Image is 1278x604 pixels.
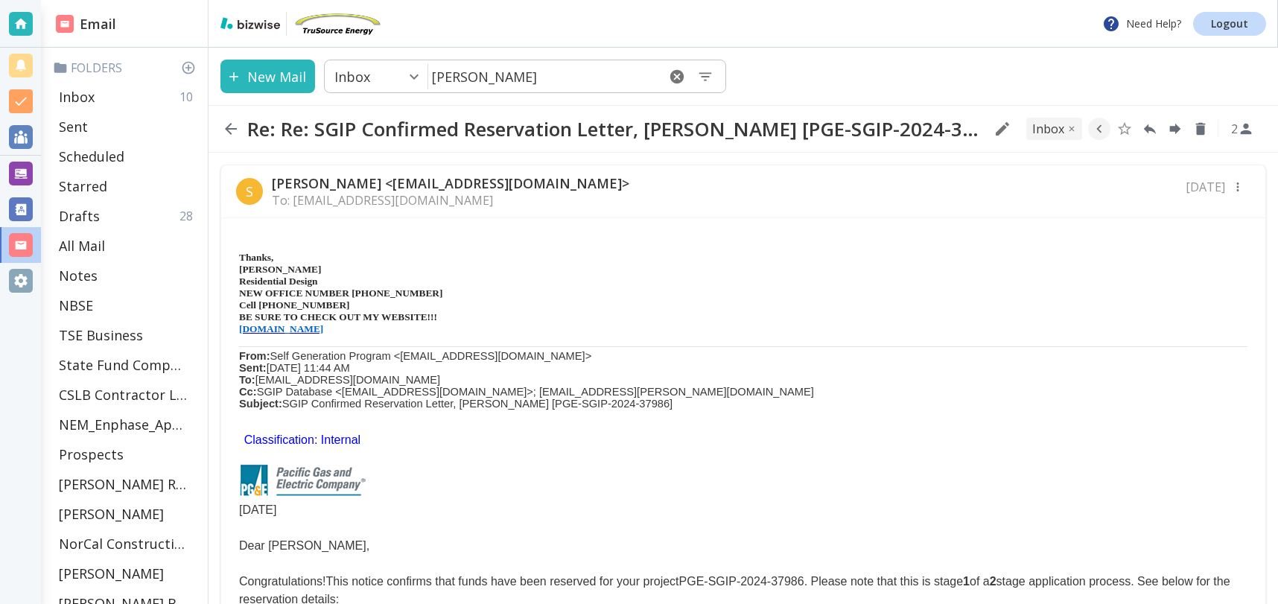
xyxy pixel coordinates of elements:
[1189,118,1212,140] button: Delete
[53,559,202,588] div: [PERSON_NAME]
[220,17,280,29] img: bizwise
[53,469,202,499] div: [PERSON_NAME] Residence
[59,147,124,165] p: Scheduled
[59,326,143,344] p: TSE Business
[53,82,202,112] div: Inbox10
[272,192,629,209] p: To: [EMAIL_ADDRESS][DOMAIN_NAME]
[59,267,98,284] p: Notes
[53,60,202,76] p: Folders
[59,207,100,225] p: Drafts
[53,320,202,350] div: TSE Business
[1032,121,1064,137] p: INBOX
[53,380,202,410] div: CSLB Contractor License
[59,505,164,523] p: [PERSON_NAME]
[179,89,199,105] p: 10
[1164,118,1186,140] button: Forward
[59,445,124,463] p: Prospects
[59,88,95,106] p: Inbox
[59,118,88,136] p: Sent
[53,112,202,142] div: Sent
[221,165,1265,218] div: S[PERSON_NAME] <[EMAIL_ADDRESS][DOMAIN_NAME]>To: [EMAIL_ADDRESS][DOMAIN_NAME][DATE]
[1186,179,1225,195] p: [DATE]
[1193,12,1266,36] a: Logout
[56,15,74,33] img: DashboardSidebarEmail.svg
[53,499,202,529] div: [PERSON_NAME]
[1102,15,1181,33] p: Need Help?
[53,171,202,201] div: Starred
[59,356,187,374] p: State Fund Compensation
[272,174,629,192] p: [PERSON_NAME] <[EMAIL_ADDRESS][DOMAIN_NAME]>
[59,296,93,314] p: NBSE
[428,61,657,92] input: Search
[59,237,105,255] p: All Mail
[53,201,202,231] div: Drafts28
[247,117,982,141] h2: Re: Re: SGIP Confirmed Reservation Letter, [PERSON_NAME] [PGE-SGIP-2024-37986]
[53,231,202,261] div: All Mail
[59,475,187,493] p: [PERSON_NAME] Residence
[59,535,187,553] p: NorCal Construction
[59,416,187,433] p: NEM_Enphase_Applications
[1211,19,1248,29] p: Logout
[246,182,253,200] p: S
[59,565,164,582] p: [PERSON_NAME]
[293,12,382,36] img: TruSource Energy, Inc.
[56,14,116,34] h2: Email
[53,410,202,439] div: NEM_Enphase_Applications
[53,290,202,320] div: NBSE
[53,439,202,469] div: Prospects
[1139,118,1161,140] button: Reply
[1224,111,1260,147] button: See Participants
[53,261,202,290] div: Notes
[59,177,107,195] p: Starred
[1231,121,1238,137] p: 2
[59,386,187,404] p: CSLB Contractor License
[220,60,315,93] button: New Mail
[334,68,370,86] p: Inbox
[53,529,202,559] div: NorCal Construction
[179,208,199,224] p: 28
[53,142,202,171] div: Scheduled
[53,350,202,380] div: State Fund Compensation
